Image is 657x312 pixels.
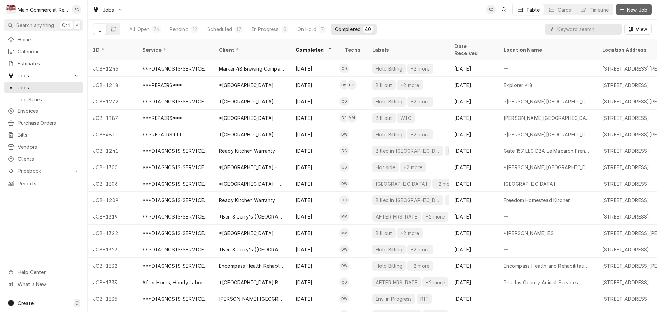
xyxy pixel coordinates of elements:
[76,22,79,29] span: K
[375,131,403,138] div: Hold Billing
[339,261,349,271] div: DW
[219,197,275,204] div: Ready Kitchen Warranty
[448,197,468,204] div: +2 more
[142,46,207,53] div: Service
[219,229,274,237] div: *[GEOGRAPHIC_DATA]
[339,195,349,205] div: DC
[339,97,349,106] div: CG
[375,98,403,105] div: Hold Billing
[504,197,571,204] div: Freedom Homestead Kitchen
[335,26,361,33] div: Completed
[602,279,649,286] div: [STREET_ADDRESS]
[339,80,349,90] div: DW
[375,82,393,89] div: Bill out
[16,22,54,29] span: Search anything
[498,60,597,77] div: —
[449,225,498,241] div: [DATE]
[486,5,496,14] div: Sharon Campbell's Avatar
[557,24,618,35] input: Keyword search
[154,26,159,33] div: 76
[504,98,591,105] div: *[PERSON_NAME][GEOGRAPHIC_DATA]
[347,80,357,90] div: DC
[616,4,652,15] button: New Job
[410,262,430,270] div: +2 more
[88,258,137,274] div: JOB-1332
[290,290,339,307] div: [DATE]
[339,146,349,155] div: Dylan Crawford's Avatar
[339,162,349,172] div: Caleb Gorton's Avatar
[449,142,498,159] div: [DATE]
[449,126,498,142] div: [DATE]
[449,290,498,307] div: [DATE]
[18,280,79,288] span: What's New
[590,6,609,13] div: Timeline
[410,246,430,253] div: +2 more
[375,246,403,253] div: Hold Billing
[602,164,649,171] div: [STREET_ADDRESS]
[454,42,491,57] div: Date Received
[339,129,349,139] div: Dorian Wertz's Avatar
[290,142,339,159] div: [DATE]
[339,113,349,123] div: Dylan Crawford's Avatar
[449,60,498,77] div: [DATE]
[498,208,597,225] div: —
[504,279,578,286] div: Pinellas County Animal Services
[339,294,349,303] div: DW
[504,180,555,187] div: [GEOGRAPHIC_DATA]
[88,175,137,192] div: JOB-1306
[219,65,285,72] div: Marker 48 Brewing Company
[347,113,357,123] div: MM
[449,93,498,110] div: [DATE]
[290,208,339,225] div: [DATE]
[400,82,420,89] div: +2 more
[18,300,34,306] span: Create
[4,19,83,31] button: Search anythingCtrlK
[347,80,357,90] div: Dylan Crawford's Avatar
[375,180,428,187] div: [GEOGRAPHIC_DATA]
[602,82,649,89] div: [STREET_ADDRESS]
[219,131,274,138] div: *[GEOGRAPHIC_DATA]
[4,94,83,105] a: Job Series
[375,147,441,154] div: Billed in [GEOGRAPHIC_DATA]
[236,26,241,33] div: 17
[499,4,510,15] button: Open search
[290,77,339,93] div: [DATE]
[624,24,652,35] button: View
[88,142,137,159] div: JOB-1241
[18,119,80,126] span: Purchase Orders
[345,46,361,53] div: Techs
[365,26,371,33] div: 40
[504,82,532,89] div: Explorer K-8
[297,26,317,33] div: On Hold
[219,98,274,105] div: *[GEOGRAPHIC_DATA]
[626,6,649,13] span: New Job
[219,180,285,187] div: *[GEOGRAPHIC_DATA] - Culinary
[88,192,137,208] div: JOB-1209
[339,245,349,254] div: DW
[142,279,203,286] div: After Hours, Hourly Labor
[18,131,80,138] span: Bills
[339,212,349,221] div: Mike Marchese's Avatar
[4,153,83,164] a: Clients
[18,60,80,67] span: Estimates
[88,208,137,225] div: JOB-1319
[403,164,423,171] div: +2 more
[602,295,649,302] div: [STREET_ADDRESS]
[375,229,393,237] div: Bill out
[4,129,83,140] a: Bills
[602,147,649,154] div: [STREET_ADDRESS]
[252,26,279,33] div: In Progress
[504,229,554,237] div: *[PERSON_NAME] ES
[498,290,597,307] div: —
[283,26,287,33] div: 0
[504,131,591,138] div: *[PERSON_NAME][GEOGRAPHIC_DATA]
[339,179,349,188] div: DW
[339,97,349,106] div: Caleb Gorton's Avatar
[449,274,498,290] div: [DATE]
[372,46,443,53] div: Labels
[18,72,69,79] span: Jobs
[339,179,349,188] div: Dorian Wertz's Avatar
[410,131,430,138] div: +2 more
[18,143,80,150] span: Vendors
[219,114,274,122] div: *[GEOGRAPHIC_DATA]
